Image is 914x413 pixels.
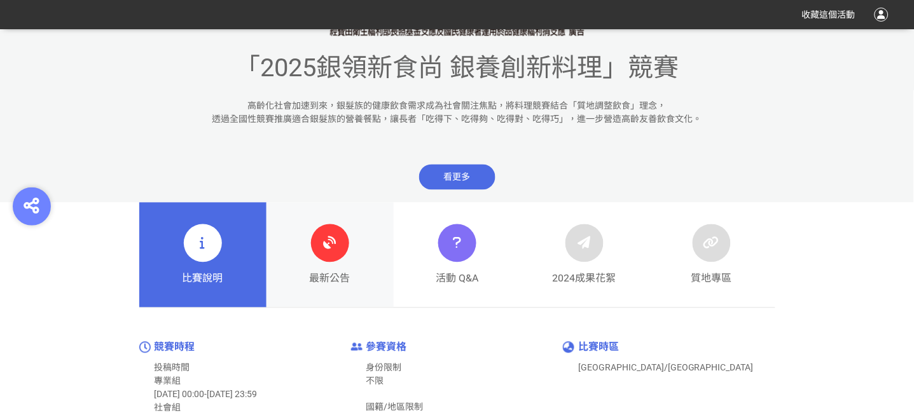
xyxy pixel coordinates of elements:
[648,203,775,308] a: 質地專區
[139,203,267,308] a: 比賽說明
[139,342,151,353] img: icon-time.04e13fc.png
[155,376,181,386] span: 專業組
[578,341,619,353] span: 比賽時區
[267,203,394,308] a: 最新公告
[366,341,407,353] span: 參賽資格
[578,363,754,373] span: [GEOGRAPHIC_DATA]/[GEOGRAPHIC_DATA]
[436,271,478,287] span: 活動 Q&A
[351,343,363,351] img: icon-enter-limit.61bcfae.png
[802,10,855,20] span: 收藏這個活動
[553,271,616,287] span: 2024成果花絮
[235,53,679,83] span: 「2025銀領新食尚 銀養創新料理」競賽
[155,403,181,413] span: 社會組
[155,341,195,353] span: 競賽時程
[155,363,190,373] span: 投稿時間
[235,71,679,78] a: 「2025銀領新食尚 銀養創新料理」競賽
[366,376,384,386] span: 不限
[563,342,574,353] img: icon-timezone.9e564b4.png
[310,271,350,287] span: 最新公告
[394,203,521,308] a: 活動 Q&A
[183,271,223,287] span: 比賽說明
[419,165,495,190] span: 看更多
[207,389,258,400] span: [DATE] 23:59
[366,363,402,373] span: 身份限制
[366,402,424,412] span: 國籍/地區限制
[521,203,648,308] a: 2024成果花絮
[155,389,205,400] span: [DATE] 00:00
[205,389,207,400] span: -
[691,271,732,287] span: 質地專區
